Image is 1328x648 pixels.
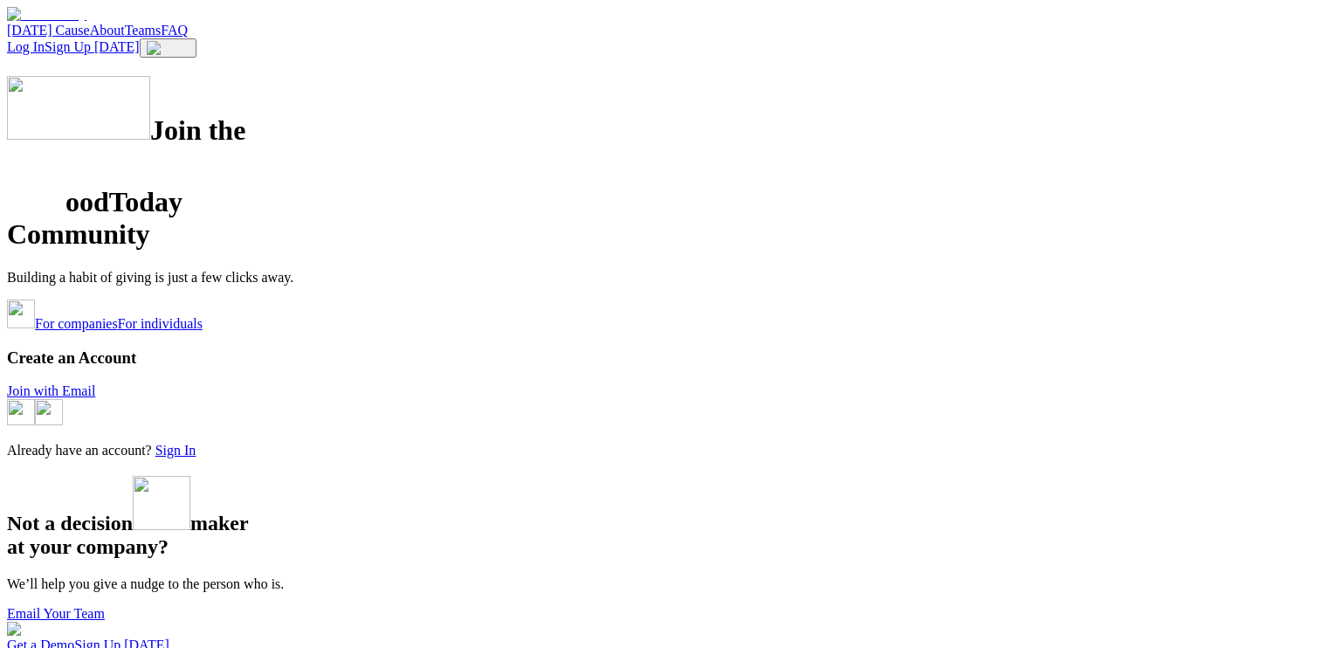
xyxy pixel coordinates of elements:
a: Sign Up [DATE] [45,39,139,54]
a: [DATE] Cause [7,23,90,38]
a: FAQ [161,23,188,38]
h2: Not a decision maker at your company? [7,476,1321,559]
a: Teams [125,23,162,38]
h3: Create an Account [7,348,1321,368]
a: Email Your Team [7,606,105,621]
a: For individuals [118,316,203,331]
img: GoodToday [7,622,86,638]
a: About [90,23,125,38]
a: Join with Email [7,383,95,398]
img: Menu [147,41,189,55]
a: For companies [35,316,118,331]
img: GoodToday [7,7,86,23]
h1: Join the oodToday Community [7,76,1321,251]
a: Log In [7,39,45,54]
a: Sign In [155,443,196,458]
p: We’ll help you give a nudge to the person who is. [7,576,1321,592]
p: Building a habit of giving is just a few clicks away. [7,270,1321,286]
span: Already have an account? [7,443,152,458]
